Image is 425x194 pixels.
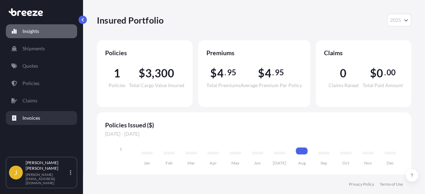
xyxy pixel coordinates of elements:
[6,94,77,108] a: Claims
[6,111,77,125] a: Invoices
[340,68,347,79] span: 0
[240,83,302,88] span: Average Premium Per Policy
[109,83,126,88] span: Policies
[224,70,226,75] span: .
[166,160,173,166] tspan: Feb
[139,68,145,79] span: $
[298,160,306,166] tspan: Aug
[324,49,403,57] span: Claims
[377,68,383,79] span: 0
[384,70,386,75] span: .
[105,121,403,129] span: Policies Issued ($)
[231,160,240,166] tspan: May
[145,68,152,79] span: 3
[363,83,403,88] span: Total Paid Amount
[22,115,40,121] p: Invoices
[22,80,39,87] p: Policies
[22,28,39,35] p: Insights
[328,83,358,88] span: Claims Raised
[15,169,17,176] span: J
[387,14,411,26] button: Year Selector
[6,76,77,90] a: Policies
[380,182,403,187] a: Terms of Use
[105,130,403,137] span: [DATE] - [DATE]
[321,160,327,166] tspan: Sep
[370,68,377,79] span: $
[105,49,184,57] span: Policies
[187,160,195,166] tspan: Mar
[114,68,120,79] span: 1
[364,160,372,166] tspan: Nov
[6,59,77,73] a: Quotes
[272,70,274,75] span: .
[129,83,184,88] span: Total Cargo Value Insured
[206,83,240,88] span: Total Premiums
[210,160,217,166] tspan: Apr
[275,70,284,75] span: 95
[210,68,217,79] span: $
[144,160,150,166] tspan: Jan
[155,68,175,79] span: 300
[258,68,265,79] span: $
[152,68,154,79] span: ,
[6,24,77,38] a: Insights
[227,70,236,75] span: 95
[26,172,68,185] p: [PERSON_NAME][EMAIL_ADDRESS][DOMAIN_NAME]
[217,68,223,79] span: 4
[26,160,68,171] p: [PERSON_NAME] [PERSON_NAME]
[254,160,261,166] tspan: Jun
[206,49,302,57] span: Premiums
[387,160,394,166] tspan: Dec
[273,160,286,166] tspan: [DATE]
[120,146,122,152] tspan: 1
[97,15,164,26] p: Insured Portfolio
[22,97,37,104] p: Claims
[265,68,271,79] span: 4
[22,62,38,69] p: Quotes
[387,70,396,75] span: 00
[390,17,401,24] span: 2025
[6,42,77,56] a: Shipments
[342,160,350,166] tspan: Oct
[349,182,374,187] a: Privacy Policy
[22,45,45,52] p: Shipments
